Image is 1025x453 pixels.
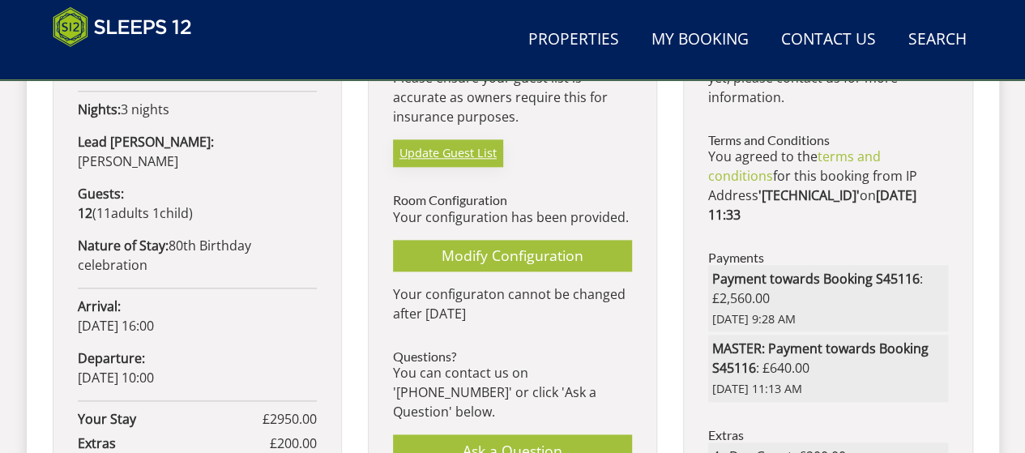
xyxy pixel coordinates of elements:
span: ( ) [78,204,193,222]
span: 200.00 [277,434,317,452]
strong: Nights: [78,100,121,118]
p: [DATE] 10:00 [78,348,317,387]
span: adult [96,204,149,222]
p: [DATE] 16:00 [78,297,317,335]
a: Update Guest List [393,139,503,167]
iframe: Customer reviews powered by Trustpilot [45,57,215,71]
a: My Booking [645,22,755,58]
strong: Payment towards Booking S45116 [712,270,920,288]
strong: Guests: [78,185,124,203]
h3: Questions? [393,349,632,364]
strong: Extras [78,434,270,453]
a: Modify Configuration [393,240,632,271]
span: [DATE] 9:28 AM [712,310,943,328]
span: £ [270,434,317,453]
strong: Nature of Stay: [78,237,169,254]
h3: Room Configuration [393,193,632,207]
strong: MASTER: Payment towards Booking S45116 [712,340,929,377]
span: s [143,204,149,222]
p: 3 nights [78,100,317,119]
h3: Extras [708,428,947,442]
li: : £640.00 [708,335,947,402]
span: child [149,204,189,222]
span: [DATE] 11:13 AM [712,380,943,398]
a: terms and conditions [708,147,881,185]
p: You agreed to the for this booking from IP Address on [708,147,947,224]
p: Please ensure your guest list is accurate as owners require this for insurance purposes. [393,68,632,126]
h3: Terms and Conditions [708,133,947,147]
span: 1 [152,204,160,222]
h2: Cricklehaze [78,58,317,80]
li: : £2,560.00 [708,265,947,332]
a: Properties [522,22,626,58]
h3: Payments [708,250,947,265]
img: Sleeps 12 [53,6,192,47]
strong: '[TECHNICAL_ID]' [758,186,860,204]
p: Your configuraton cannot be changed after [DATE] [393,284,632,323]
strong: Arrival: [78,297,121,315]
p: You can contact us on '[PHONE_NUMBER]' or click 'Ask a Question' below. [393,363,632,421]
span: 2950.00 [270,410,317,428]
p: 80th Birthday celebration [78,236,317,275]
strong: 12 [78,204,92,222]
strong: Lead [PERSON_NAME]: [78,133,214,151]
span: £ [263,409,317,429]
a: Contact Us [775,22,882,58]
p: Your configuration has been provided. [393,207,632,227]
a: Search [902,22,973,58]
strong: Departure: [78,349,145,367]
span: [PERSON_NAME] [78,152,178,170]
strong: Your Stay [78,409,263,429]
span: 11 [96,204,111,222]
strong: [DATE] 11:33 [708,186,916,224]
